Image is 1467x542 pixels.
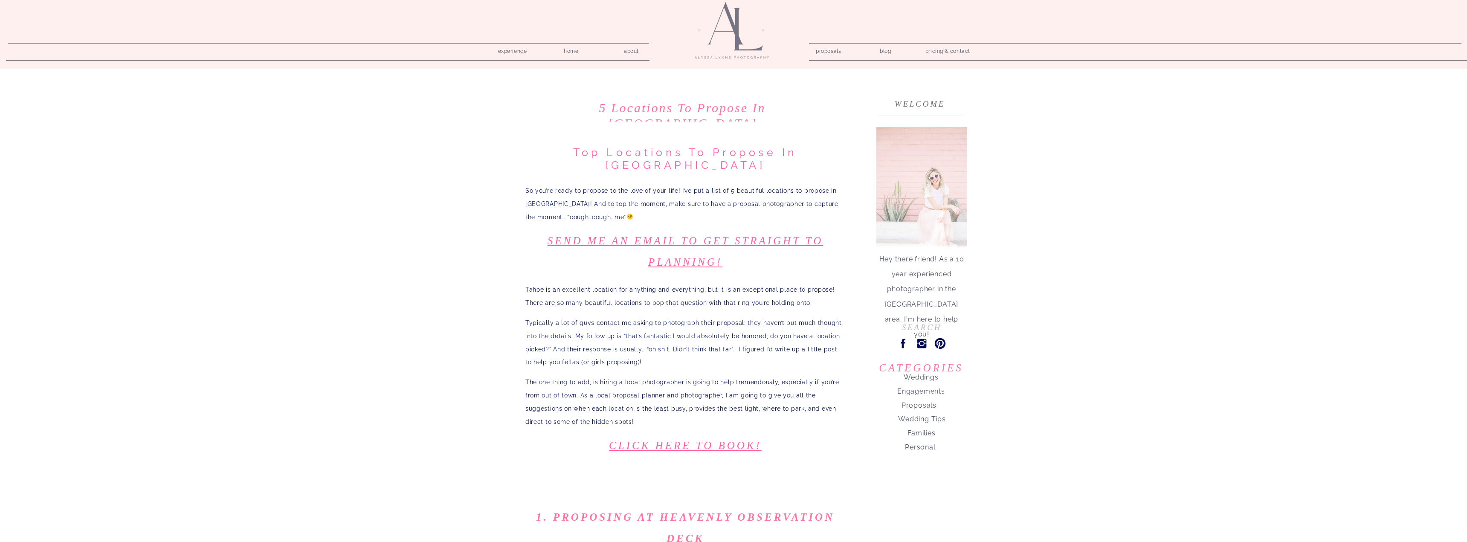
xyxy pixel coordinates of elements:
[548,235,823,268] a: Send me an email to get straight to planning!
[922,46,974,58] a: pricing & contact
[871,370,971,382] a: Weddings
[893,97,947,106] h3: welcome
[525,376,845,428] p: The one thing to add, is hiring a local photographer is going to help tremendously, especially if...
[525,146,845,171] h1: Top locations to Propose in [GEOGRAPHIC_DATA]
[881,323,963,332] input: Search
[873,46,898,54] a: blog
[869,398,969,410] a: Proposals
[522,100,842,131] h1: 5 Locations to Propose in [GEOGRAPHIC_DATA]
[619,46,644,54] a: about
[559,46,583,54] a: home
[525,184,845,223] p: So you’re ready to propose to the love of your life! I’ve put a list of 5 beautiful locations to ...
[873,357,970,371] p: Categories
[872,412,972,423] a: Wedding Tips
[609,440,762,451] a: Click here to book!
[816,46,840,54] a: proposals
[492,46,533,54] a: experience
[525,283,845,310] p: Tahoe is an excellent location for anything and everything, but it is an exceptional place to pro...
[525,316,845,369] p: Typically a lot of guys contact me asking to photograph their proposal; they haven’t put much tho...
[871,384,971,396] a: Engagements
[627,214,633,220] img: 😉
[870,440,971,452] a: Personal
[876,252,967,294] p: Hey there friend! As a 10 year experienced photographer in the [GEOGRAPHIC_DATA] area, I'm here t...
[871,426,972,438] a: Families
